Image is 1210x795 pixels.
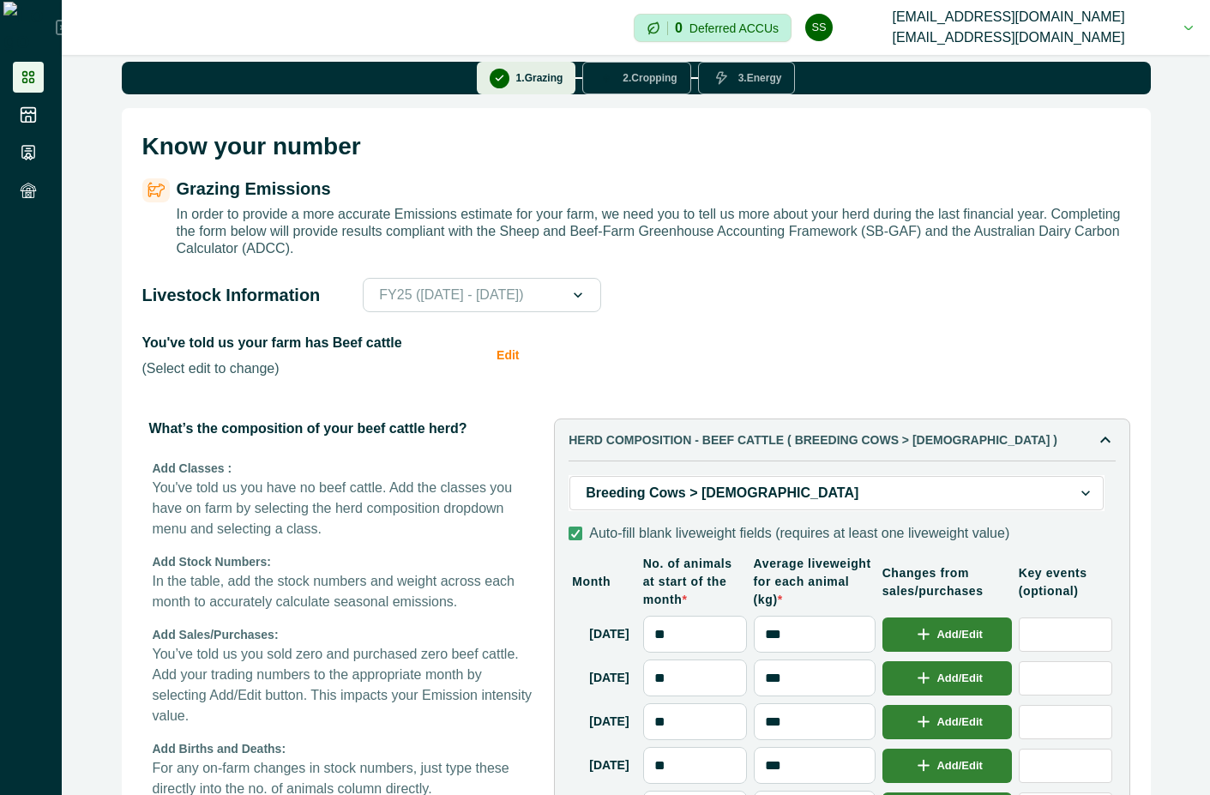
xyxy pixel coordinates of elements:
[142,360,484,377] p: ( Select edit to change )
[477,62,576,94] button: 1.Grazing
[882,617,1012,652] button: Add/Edit
[3,2,56,53] img: Logo
[882,661,1012,696] button: Add/Edit
[589,669,629,687] p: [DATE]
[153,478,534,539] p: You've told us you have no beef cattle. Add the classes you have on farm by selecting the herd co...
[589,756,629,774] p: [DATE]
[882,564,1012,600] p: Changes from sales/purchases
[572,573,635,591] p: Month
[582,62,690,94] button: 2.Cropping
[142,129,1130,165] p: Know your number
[569,433,1094,448] p: HERD COMPOSITION - Beef cattle ( Breeding Cows > [DEMOGRAPHIC_DATA] )
[177,178,331,199] p: Grazing Emissions
[153,571,534,612] p: In the table, add the stock numbers and weight across each month to accurately calculate seasonal...
[1019,564,1112,600] p: Key events (optional)
[882,749,1012,783] button: Add/Edit
[754,555,876,609] p: Average liveweight for each animal (kg)
[497,333,533,377] button: Edit
[142,333,484,353] p: You've told us your farm has Beef cattle
[589,525,1009,541] p: Auto-fill blank liveweight fields (requires at least one liveweight value)
[675,21,683,35] p: 0
[589,713,629,731] p: [DATE]
[698,62,796,94] button: 3.Energy
[142,285,321,305] p: Livestock Information
[153,644,534,726] p: You’ve told us you sold zero and purchased zero beef cattle. Add your trading numbers to the appr...
[153,460,534,478] p: Add Classes :
[569,430,1115,450] button: HERD COMPOSITION - Beef cattle ( Breeding Cows > [DEMOGRAPHIC_DATA] )
[177,206,1130,257] p: In order to provide a more accurate Emissions estimate for your farm, we need you to tell us more...
[153,553,534,571] p: Add Stock Numbers:
[142,412,541,446] p: What’s the composition of your beef cattle herd?
[153,740,534,758] p: Add Births and Deaths:
[643,555,747,609] p: No. of animals at start of the month
[589,625,629,643] p: [DATE]
[153,626,534,644] p: Add Sales/Purchases:
[882,705,1012,739] button: Add/Edit
[689,21,779,34] p: Deferred ACCUs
